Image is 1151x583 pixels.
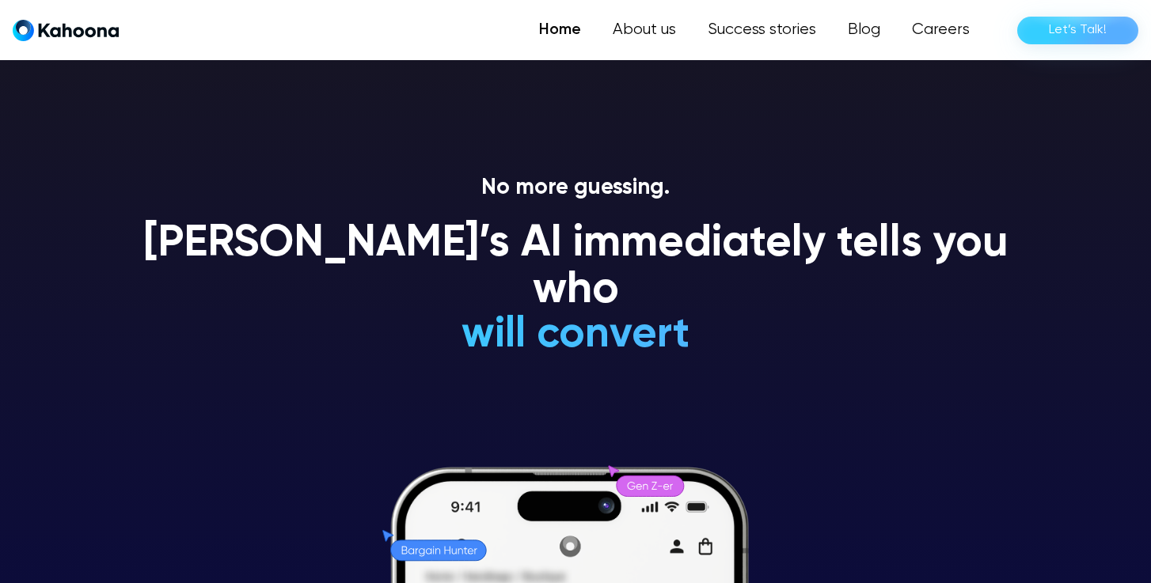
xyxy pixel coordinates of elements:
a: home [13,19,119,42]
a: Blog [832,14,896,46]
h1: [PERSON_NAME]’s AI immediately tells you who [124,221,1027,315]
a: Home [523,14,597,46]
g: Bargain Hunter [401,547,477,557]
a: Success stories [692,14,832,46]
div: Let’s Talk! [1049,17,1107,43]
a: Careers [896,14,986,46]
a: About us [597,14,692,46]
a: Let’s Talk! [1017,17,1138,44]
p: No more guessing. [124,175,1027,202]
h1: will convert [343,312,809,358]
